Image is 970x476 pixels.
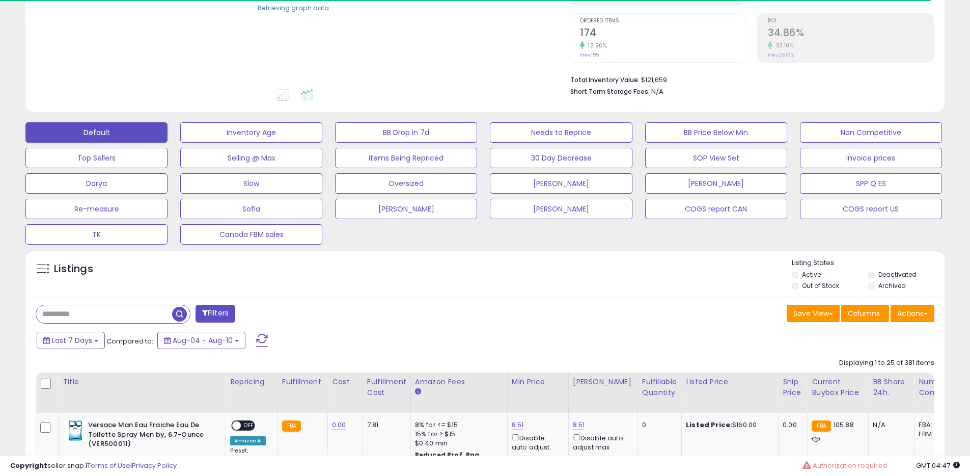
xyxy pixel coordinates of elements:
[367,420,403,430] div: 7.81
[800,173,942,194] button: SPP Q ES
[768,18,934,24] span: ROI
[570,73,927,85] li: $121,659
[645,173,787,194] button: [PERSON_NAME]
[772,42,793,49] small: 33.10%
[25,199,168,219] button: Re-measure
[25,148,168,168] button: Top Sellers
[783,420,799,430] div: 0.00
[645,122,787,143] button: BB Price Below Min
[916,461,960,470] span: 2025-08-18 04:47 GMT
[490,148,632,168] button: 30 Day Decrease
[63,377,221,387] div: Title
[645,148,787,168] button: SOP View Set
[580,18,746,24] span: Ordered Items
[651,87,663,96] span: N/A
[230,377,273,387] div: Repricing
[839,358,934,368] div: Displaying 1 to 25 of 381 items
[878,270,917,279] label: Deactivated
[335,173,477,194] button: Oversized
[335,199,477,219] button: [PERSON_NAME]
[173,335,233,346] span: Aug-04 - Aug-10
[686,420,732,430] b: Listed Price:
[783,377,803,398] div: Ship Price
[106,336,153,346] span: Compared to:
[812,420,830,432] small: FBA
[802,270,821,279] label: Active
[241,421,257,430] span: OFF
[645,199,787,219] button: COGS report CAN
[800,148,942,168] button: Invoice prices
[512,420,524,430] a: 8.51
[132,461,177,470] a: Privacy Policy
[573,420,585,430] a: 8.51
[87,461,130,470] a: Terms of Use
[490,122,632,143] button: Needs to Reprice
[919,377,956,398] div: Num of Comp.
[512,432,561,462] div: Disable auto adjust min
[415,430,500,439] div: 15% for > $15
[848,308,880,319] span: Columns
[367,377,406,398] div: Fulfillment Cost
[332,420,346,430] a: 0.00
[10,461,47,470] strong: Copyright
[415,387,421,396] small: Amazon Fees.
[812,377,864,398] div: Current Buybox Price
[573,377,633,387] div: [PERSON_NAME]
[415,420,500,430] div: 8% for <= $15
[54,262,93,276] h5: Listings
[335,122,477,143] button: BB Drop in 7d
[415,377,503,387] div: Amazon Fees
[792,258,945,268] p: Listing States:
[180,173,322,194] button: Slow
[841,305,889,322] button: Columns
[335,148,477,168] button: Items Being Repriced
[157,332,245,349] button: Aug-04 - Aug-10
[573,432,630,452] div: Disable auto adjust max
[258,3,332,12] div: Retrieving graph data..
[642,420,674,430] div: 0
[180,199,322,219] button: Sofia
[25,122,168,143] button: Default
[787,305,840,322] button: Save View
[686,377,774,387] div: Listed Price
[800,199,942,219] button: COGS report US
[768,27,934,41] h2: 34.86%
[802,281,839,290] label: Out of Stock
[25,173,168,194] button: Darya
[332,377,358,387] div: Cost
[37,332,105,349] button: Last 7 Days
[196,305,235,323] button: Filters
[570,87,650,96] b: Short Term Storage Fees:
[642,377,677,398] div: Fulfillable Quantity
[919,430,952,439] div: FBM: n/a
[878,281,906,290] label: Archived
[570,75,640,84] b: Total Inventory Value:
[65,420,86,441] img: 51tgMTarTbL._SL40_.jpg
[919,420,952,430] div: FBA: n/a
[686,420,770,430] div: $160.00
[490,199,632,219] button: [PERSON_NAME]
[834,420,854,430] span: 105.88
[585,42,606,49] small: 12.26%
[580,52,599,58] small: Prev: 155
[88,420,212,452] b: Versace Man Eau Fraiche Eau De Toilette Spray Men by, 6.7-Ounce (VER500011)
[180,148,322,168] button: Selling @ Max
[180,122,322,143] button: Inventory Age
[25,224,168,245] button: TK
[10,461,177,471] div: seller snap | |
[800,122,942,143] button: Non Competitive
[580,27,746,41] h2: 174
[282,377,323,387] div: Fulfillment
[52,335,92,346] span: Last 7 Days
[768,52,794,58] small: Prev: 26.19%
[512,377,564,387] div: Min Price
[873,420,906,430] div: N/A
[180,224,322,245] button: Canada FBM sales
[891,305,934,322] button: Actions
[282,420,301,432] small: FBA
[415,439,500,448] div: $0.40 min
[490,173,632,194] button: [PERSON_NAME]
[873,377,910,398] div: BB Share 24h.
[230,436,266,445] div: Amazon AI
